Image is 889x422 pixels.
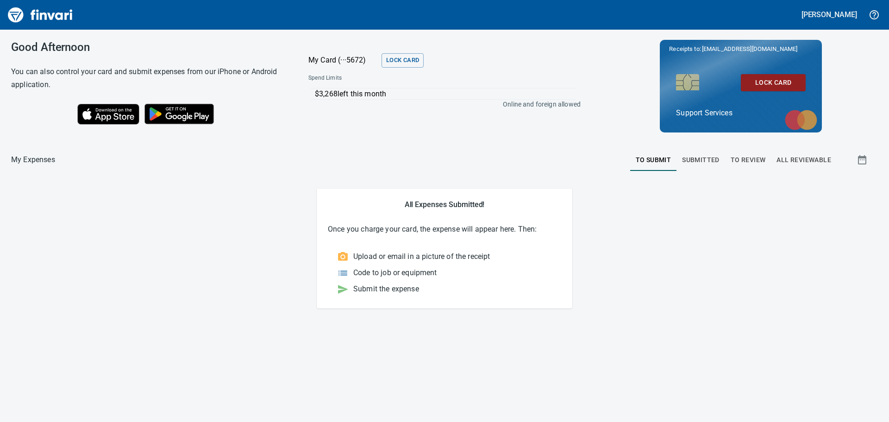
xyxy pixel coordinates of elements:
[301,100,581,109] p: Online and foreign allowed
[748,77,798,88] span: Lock Card
[799,7,859,22] button: [PERSON_NAME]
[801,10,857,19] h5: [PERSON_NAME]
[328,224,561,235] p: Once you charge your card, the expense will appear here. Then:
[780,105,822,135] img: mastercard.svg
[353,267,437,278] p: Code to job or equipment
[676,107,806,119] p: Support Services
[636,154,671,166] span: To Submit
[139,99,219,129] img: Get it on Google Play
[308,74,460,83] span: Spend Limits
[669,44,813,54] p: Receipts to:
[11,154,55,165] p: My Expenses
[77,104,139,125] img: Download on the App Store
[776,154,831,166] span: All Reviewable
[315,88,576,100] p: $3,268 left this month
[386,55,419,66] span: Lock Card
[328,200,561,209] h5: All Expenses Submitted!
[11,154,55,165] nav: breadcrumb
[382,53,424,68] button: Lock Card
[701,44,798,53] span: [EMAIL_ADDRESS][DOMAIN_NAME]
[11,65,285,91] h6: You can also control your card and submit expenses from our iPhone or Android application.
[11,41,285,54] h3: Good Afternoon
[353,251,490,262] p: Upload or email in a picture of the receipt
[353,283,419,295] p: Submit the expense
[6,4,75,26] img: Finvari
[682,154,720,166] span: Submitted
[731,154,766,166] span: To Review
[741,74,806,91] button: Lock Card
[308,55,378,66] p: My Card (···5672)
